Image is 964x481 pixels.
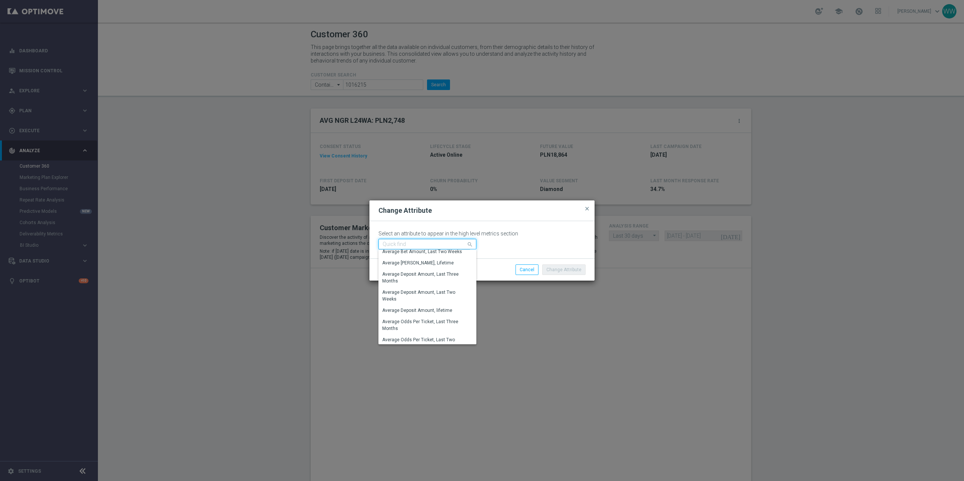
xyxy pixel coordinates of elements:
div: Press SPACE to select this row. [378,316,470,334]
div: Press SPACE to select this row. [378,334,470,353]
div: Press SPACE to select this row. [378,287,470,305]
h2: Change Attribute [378,206,432,215]
div: Average Odds Per Ticket, Last Two Weeks [382,336,466,350]
div: Average [PERSON_NAME], Lifetime [382,260,454,266]
div: Press SPACE to select this row. [378,305,470,316]
div: Average Deposit Amount, Last Two Weeks [382,289,466,302]
span: close [584,206,590,212]
div: Press SPACE to select this row. [378,269,470,287]
div: Average Deposit Amount, lifetime [382,307,452,314]
div: Average Odds Per Ticket, Last Three Months [382,318,466,332]
div: Press SPACE to select this row. [378,258,470,269]
input: Quick find [378,239,476,249]
button: Cancel [516,264,538,275]
button: Change Attribute [542,264,586,275]
i: search [467,240,474,248]
div: Average Bet Amount, Last Two Weeks [382,248,462,255]
div: Press SPACE to select this row. [378,246,470,258]
div: Average Deposit Amount, Last Three Months [382,271,466,284]
p: Select an attribute to appear in the high level metrics section [378,230,586,237]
